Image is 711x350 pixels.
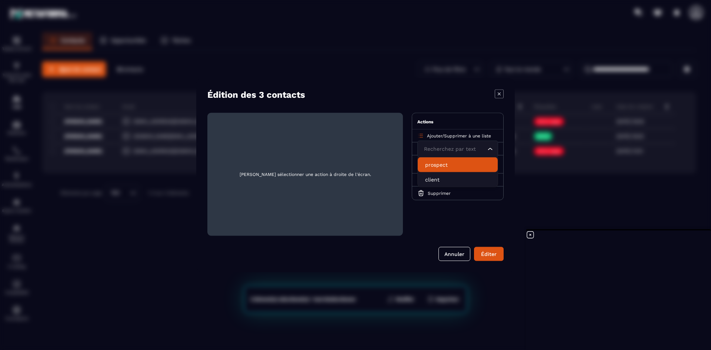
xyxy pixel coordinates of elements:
span: [PERSON_NAME] sélectionner une action à droite de l'écran. [213,119,397,230]
p: / [427,133,491,139]
span: Supprimer [428,190,451,196]
span: Actions [417,119,433,124]
p: client [425,176,490,183]
button: Éditer [474,247,504,261]
span: Supprimer à une liste [444,133,491,138]
div: Search for option [417,140,498,157]
span: Ajouter [427,133,442,138]
p: prospect [425,161,490,168]
input: Search for option [422,145,486,153]
h4: Édition des 3 contacts [207,89,305,100]
button: Annuler [438,247,470,261]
